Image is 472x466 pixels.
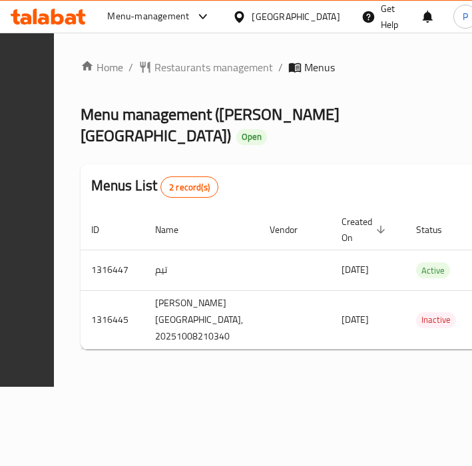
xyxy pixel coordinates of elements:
a: Restaurants management [138,59,273,75]
li: / [278,59,283,75]
div: Menu-management [107,9,189,25]
span: Restaurants management [154,59,273,75]
span: Vendor [270,222,315,238]
div: Inactive [416,312,456,328]
li: / [128,59,133,75]
span: 2 record(s) [161,181,218,194]
span: ID [91,222,117,238]
span: Menus [304,59,335,75]
span: Created On [342,214,389,246]
td: 1316447 [81,250,144,290]
td: [PERSON_NAME][GEOGRAPHIC_DATA], 20251008210340 [144,290,259,349]
a: Home [81,59,123,75]
div: Active [416,262,450,278]
span: [DATE] [342,311,369,328]
span: Name [155,222,196,238]
span: Menu management ( [PERSON_NAME][GEOGRAPHIC_DATA] ) [81,99,340,150]
h2: Menus List [91,176,218,198]
td: تیم [144,250,259,290]
td: 1316445 [81,290,144,349]
div: Open [236,129,267,145]
span: Active [416,263,450,278]
span: [DATE] [342,261,369,278]
span: Status [416,222,459,238]
span: Inactive [416,312,456,328]
span: Open [236,131,267,142]
span: P [463,9,468,24]
div: [GEOGRAPHIC_DATA] [252,9,340,24]
div: Total records count [160,176,218,198]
